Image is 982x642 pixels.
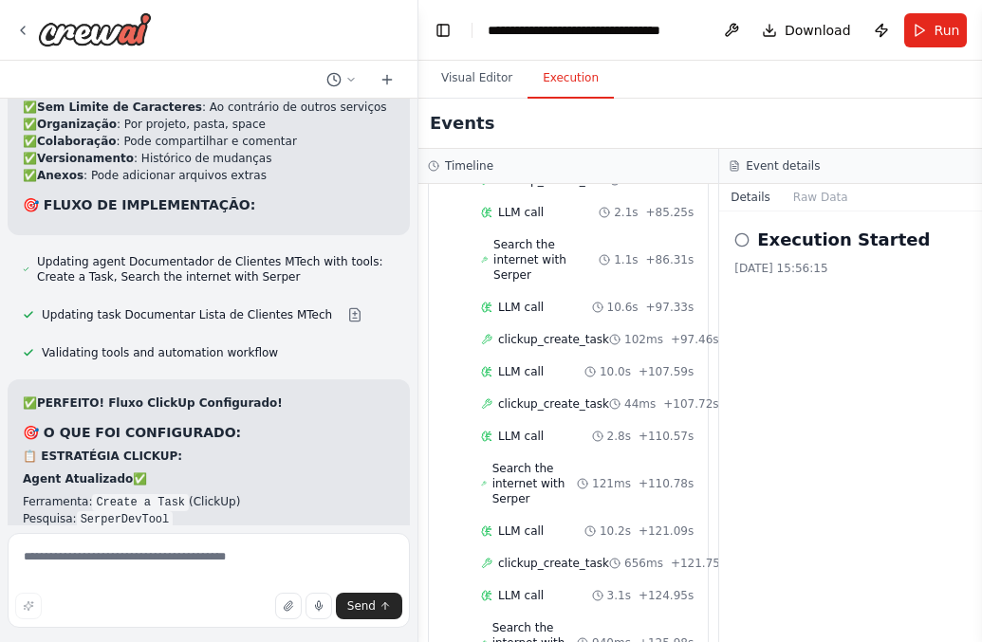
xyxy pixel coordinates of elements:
h2: Execution Started [757,227,930,253]
button: Switch to previous chat [319,68,364,91]
span: 10.6s [607,300,639,315]
li: ✅ : Ao contrário de outros serviços [23,99,395,116]
span: + 110.78s [639,476,694,491]
h2: ✅ [23,394,395,412]
span: + 85.25s [646,205,695,220]
span: 10.2s [600,523,631,539]
span: Search the internet with Serper [492,461,577,506]
span: + 121.09s [639,523,694,539]
strong: 🎯 O QUE FOI CONFIGURADO: [23,425,241,440]
span: + 121.75s [671,556,726,571]
img: Logo [38,12,152,46]
button: Start a new chat [372,68,402,91]
span: Updating task Documentar Lista de Clientes MTech [42,307,332,322]
button: Execution [528,59,614,99]
span: 2.1s [614,205,638,220]
span: LLM call [498,523,544,539]
button: Send [336,593,402,619]
span: + 97.46s [671,332,719,347]
li: ✅ : Histórico de mudanças [23,150,395,167]
button: Click to speak your automation idea [306,593,332,619]
code: SerperDevTool [77,511,174,528]
button: Hide left sidebar [430,17,456,44]
span: LLM call [498,300,544,315]
h3: Event details [746,158,820,174]
span: Download [785,21,851,40]
span: Run [935,21,960,40]
li: ✅ : Por projeto, pasta, space [23,116,395,133]
span: + 107.59s [639,364,694,379]
strong: Anexos [37,169,83,182]
button: Upload files [275,593,302,619]
strong: PERFEITO! Fluxo ClickUp Configurado! [37,396,283,410]
li: Pesquisa: [23,510,395,527]
span: clickup_create_task [498,556,609,571]
span: + 110.57s [639,429,694,444]
li: ✅ : Pode adicionar arquivos extras [23,167,395,184]
span: 2.8s [607,429,631,444]
button: Visual Editor [426,59,528,99]
p: ✅ [23,470,395,487]
button: Run [904,13,968,47]
nav: breadcrumb [488,21,701,40]
span: 656ms [624,556,663,571]
button: Download [754,13,859,47]
span: Validating tools and automation workflow [42,345,278,360]
span: Search the internet with Serper [493,237,599,283]
span: 102ms [624,332,663,347]
button: Details [719,184,782,211]
span: + 107.72s [663,396,718,412]
strong: 📋 ESTRATÉGIA CLICKUP: [23,449,182,463]
span: 121ms [592,476,631,491]
button: Raw Data [782,184,860,211]
span: + 86.31s [646,252,695,267]
strong: Colaboração [37,135,117,148]
span: LLM call [498,364,544,379]
span: LLM call [498,588,544,603]
span: 44ms [624,396,656,412]
span: LLM call [498,429,544,444]
span: clickup_create_task [498,332,609,347]
span: 10.0s [600,364,631,379]
li: ✅ : Pode compartilhar e comentar [23,133,395,150]
li: Ferramenta: (ClickUp) [23,493,395,510]
span: Updating agent Documentador de Clientes MTech with tools: Create a Task, Search the internet with... [37,254,395,284]
strong: Versionamento [37,152,134,165]
span: Send [347,598,376,614]
strong: Organização [37,118,117,131]
strong: 🎯 FLUXO DE IMPLEMENTAÇÃO: [23,197,255,212]
h3: Timeline [445,158,493,174]
span: + 97.33s [646,300,695,315]
span: + 124.95s [639,588,694,603]
strong: Agent Atualizado [23,472,133,486]
strong: Sem Limite de Caracteres [37,101,202,114]
span: 3.1s [607,588,631,603]
span: clickup_create_task [498,396,609,412]
h2: Events [430,110,494,137]
span: LLM call [498,205,544,220]
code: Create a Task [92,494,189,511]
button: Improve this prompt [15,593,42,619]
span: 1.1s [614,252,638,267]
